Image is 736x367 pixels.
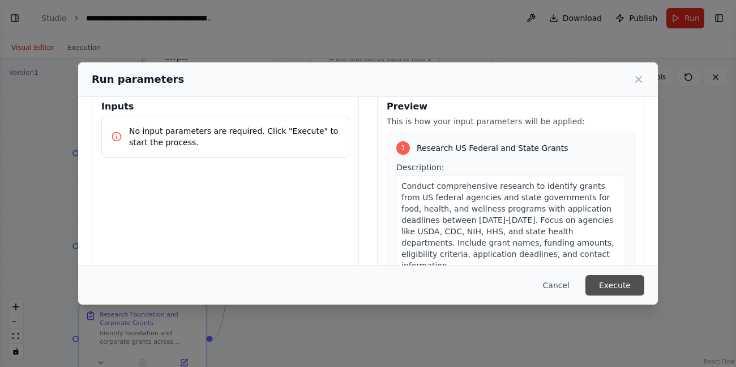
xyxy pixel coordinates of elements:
p: No input parameters are required. Click "Execute" to start the process. [129,125,340,148]
div: 1 [396,141,410,155]
span: Conduct comprehensive research to identify grants from US federal agencies and state governments ... [401,182,614,270]
p: This is how your input parameters will be applied: [387,116,635,127]
h3: Preview [387,100,635,113]
span: Description: [396,163,444,172]
h3: Inputs [101,100,349,113]
h2: Run parameters [92,71,184,87]
span: Research US Federal and State Grants [417,142,568,154]
button: Execute [585,275,644,296]
button: Cancel [534,275,579,296]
